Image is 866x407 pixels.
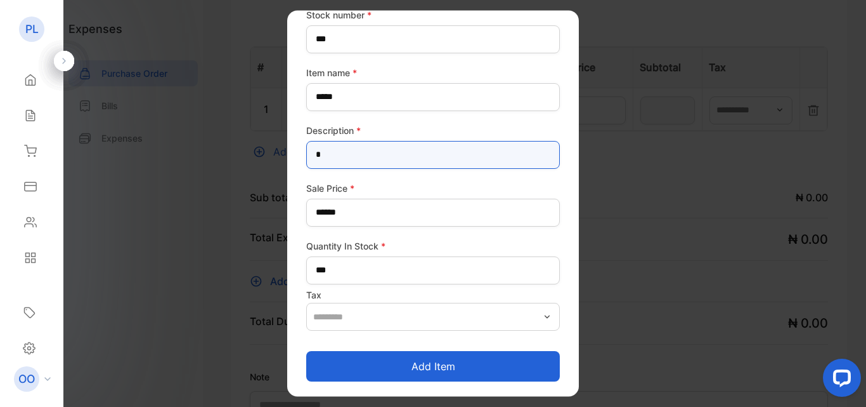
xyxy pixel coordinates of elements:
[306,123,560,137] label: Description
[306,288,560,301] label: Tax
[306,65,560,79] label: Item name
[306,8,560,21] label: Stock number
[306,239,560,252] label: Quantity In Stock
[306,181,560,194] label: Sale Price
[25,21,39,37] p: PL
[18,371,35,387] p: OO
[306,351,560,382] button: Add item
[813,354,866,407] iframe: LiveChat chat widget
